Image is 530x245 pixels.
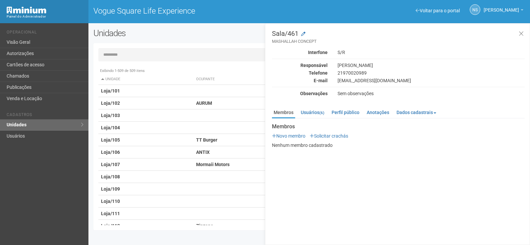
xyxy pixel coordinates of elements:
h2: Unidades [93,28,268,38]
th: Ocupante: activate to sort column ascending [193,74,367,85]
strong: Zinzane [196,223,213,228]
strong: Loja/112 [101,223,120,228]
div: S/R [333,49,530,55]
div: Interfone [267,49,333,55]
a: Voltar para o portal [416,8,460,13]
div: Sem observações [333,91,530,96]
a: Novo membro [272,133,305,139]
strong: AURUM [196,100,212,106]
div: Telefone [267,70,333,76]
strong: ANTIX [196,150,210,155]
li: Operacional [7,30,83,37]
li: Cadastros [7,112,83,119]
strong: Loja/102 [101,100,120,106]
div: [PERSON_NAME] [333,62,530,68]
strong: Loja/108 [101,174,120,179]
strong: Loja/103 [101,113,120,118]
div: Painel do Administrador [7,14,83,20]
div: Responsável [267,62,333,68]
p: Nenhum membro cadastrado [272,142,525,148]
strong: Loja/107 [101,162,120,167]
strong: TT Burger [196,137,217,143]
div: Observações [267,91,333,96]
a: Anotações [365,107,391,117]
a: Perfil público [330,107,361,117]
th: Unidade: activate to sort column descending [98,74,194,85]
div: [EMAIL_ADDRESS][DOMAIN_NAME] [333,78,530,84]
strong: Membros [272,124,525,130]
a: Membros [272,107,295,118]
a: Solicitar crachás [310,133,348,139]
strong: Loja/104 [101,125,120,130]
div: E-mail [267,78,333,84]
strong: Loja/105 [101,137,120,143]
a: Usuários(6) [299,107,326,117]
strong: Loja/109 [101,186,120,192]
div: Exibindo 1-509 de 509 itens [98,68,520,74]
strong: Loja/106 [101,150,120,155]
strong: Loja/111 [101,211,120,216]
div: 21970020989 [333,70,530,76]
a: Modificar a unidade [301,31,305,37]
a: Dados cadastrais [395,107,438,117]
h3: Sala/461 [272,30,525,44]
span: Nicolle Silva [484,1,519,13]
strong: Loja/101 [101,88,120,93]
a: [PERSON_NAME] [484,8,523,14]
a: NS [470,4,480,15]
small: (6) [319,110,324,115]
img: Minium [7,7,46,14]
small: MASHALLAH CONCEPT [272,38,525,44]
strong: Mormaii Motors [196,162,230,167]
h1: Vogue Square Life Experience [93,7,304,15]
strong: Loja/110 [101,199,120,204]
